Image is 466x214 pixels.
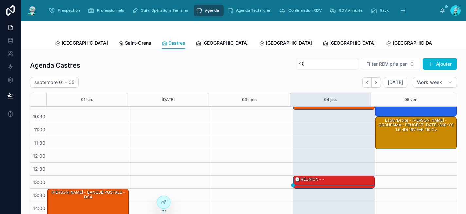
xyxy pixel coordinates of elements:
a: Confirmation RDV [277,5,326,16]
img: App logo [26,5,38,16]
a: Saint-Orens [118,37,151,50]
span: Work week [417,79,442,85]
a: Agenda [194,5,224,16]
span: Rack [380,8,389,13]
a: [GEOGRAPHIC_DATA] [386,37,439,50]
span: [DATE] [388,79,403,85]
a: [GEOGRAPHIC_DATA] [196,37,249,50]
a: Agenda Technicien [225,5,276,16]
span: Prospection [58,8,80,13]
div: 🕒 RÉUNION - - [293,176,374,188]
span: [GEOGRAPHIC_DATA] [266,40,312,46]
a: Professionnels [86,5,129,16]
span: Agenda [205,8,219,13]
div: [PERSON_NAME] - BANQUE POSTALE - DS4 [48,189,128,200]
span: 13:00 [31,179,47,185]
span: 14:00 [31,205,47,211]
button: 03 mer. [242,93,257,106]
h2: septembre 01 – 05 [34,79,74,86]
button: 05 ven. [404,93,419,106]
a: [GEOGRAPHIC_DATA] [323,37,376,50]
span: [GEOGRAPHIC_DATA] [329,40,376,46]
span: Professionnels [97,8,124,13]
span: 13:30 [31,192,47,198]
span: Suivi Opérations Terrains [141,8,188,13]
a: [GEOGRAPHIC_DATA] [55,37,108,50]
button: Ajouter [423,58,457,70]
span: Saint-Orens [125,40,151,46]
a: Rack [368,5,394,16]
span: 11:00 [32,127,47,132]
a: Prospection [46,5,84,16]
button: [DATE] [384,77,407,88]
button: 04 jeu. [324,93,337,106]
span: RDV Annulés [339,8,363,13]
span: Confirmation RDV [288,8,322,13]
a: RDV Annulés [328,5,367,16]
span: Castres [168,40,185,46]
button: Next [372,77,381,88]
h1: Agenda Castres [30,61,80,70]
span: 12:30 [31,166,47,172]
span: [GEOGRAPHIC_DATA] [62,40,108,46]
button: 01 lun. [81,93,93,106]
div: LatArrDroite - [PERSON_NAME] - GROUPAMA - PEUGEOT [DATE]-860-YS 1.6 HDi 16V FAP 110 cv [376,117,456,133]
div: 🕒 RÉUNION - - [294,176,325,182]
button: [DATE] [162,93,175,106]
div: scrollable content [43,3,440,18]
a: [GEOGRAPHIC_DATA] [259,37,312,50]
span: [GEOGRAPHIC_DATA] [202,40,249,46]
span: [GEOGRAPHIC_DATA] [393,40,439,46]
button: Select Button [361,58,420,70]
span: Filter RDV pris par [367,61,407,67]
span: 12:00 [31,153,47,159]
span: 11:30 [32,140,47,146]
a: Castres [162,37,185,49]
span: Agenda Technicien [236,8,271,13]
div: LatArrDroite - [PERSON_NAME] - GROUPAMA - PEUGEOT [DATE]-860-YS 1.6 HDi 16V FAP 110 cv [375,117,456,149]
button: Back [362,77,372,88]
span: 10:30 [31,114,47,119]
a: Suivi Opérations Terrains [130,5,192,16]
button: Work week [413,77,457,88]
